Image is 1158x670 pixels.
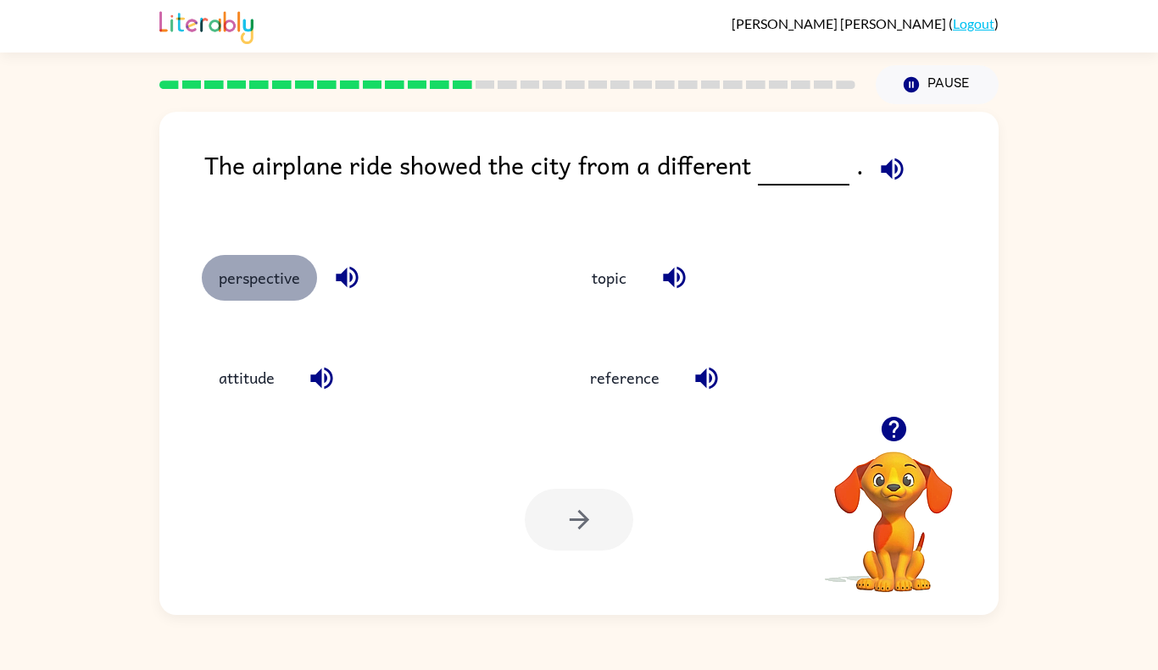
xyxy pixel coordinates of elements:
[202,355,292,401] button: attitude
[732,15,949,31] span: [PERSON_NAME] [PERSON_NAME]
[573,355,676,401] button: reference
[732,15,999,31] div: ( )
[573,255,644,301] button: topic
[159,7,253,44] img: Literably
[809,425,978,595] video: Your browser must support playing .mp4 files to use Literably. Please try using another browser.
[876,65,999,104] button: Pause
[202,255,317,301] button: perspective
[204,146,999,221] div: The airplane ride showed the city from a different .
[953,15,994,31] a: Logout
